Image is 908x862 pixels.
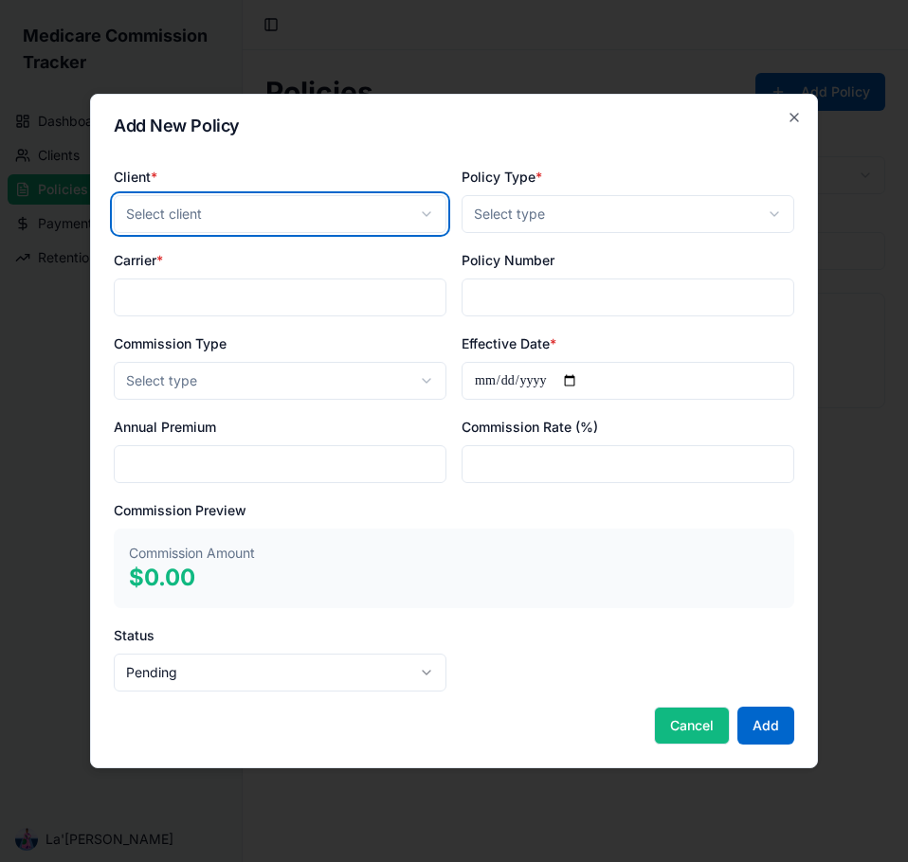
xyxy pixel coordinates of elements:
button: Add [737,707,794,745]
div: Commission Amount [129,544,255,563]
label: Effective Date [462,335,556,351]
label: Client [114,169,157,185]
div: $0.00 [129,563,255,593]
button: Cancel [654,707,730,745]
label: Commission Type [114,335,227,351]
label: Carrier [114,252,163,268]
label: Policy Type [462,169,542,185]
label: Commission Rate (%) [462,419,598,435]
label: Commission Preview [114,502,246,518]
label: Annual Premium [114,419,216,435]
label: Status [114,627,154,643]
label: Policy Number [462,252,554,268]
h2: Add New Policy [114,117,794,135]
